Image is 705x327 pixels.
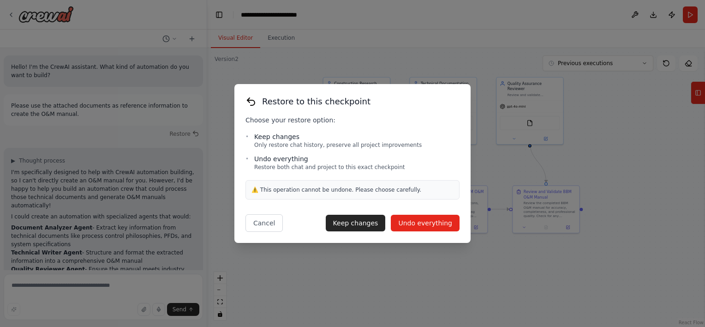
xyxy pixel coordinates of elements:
[245,133,249,140] span: •
[326,215,386,231] button: Keep changes
[251,186,454,194] p: ⚠️ This operation cannot be undone. Please choose carefully.
[245,115,460,125] p: Choose your restore option:
[245,214,283,232] button: Cancel
[254,163,405,171] p: Restore both chat and project to this exact checkpoint
[262,95,370,108] h3: Restore to this checkpoint
[245,155,249,163] span: •
[254,141,422,149] p: Only restore chat history, preserve all project improvements
[254,154,405,163] p: Undo everything
[391,215,460,231] button: Undo everything
[254,132,422,141] p: Keep changes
